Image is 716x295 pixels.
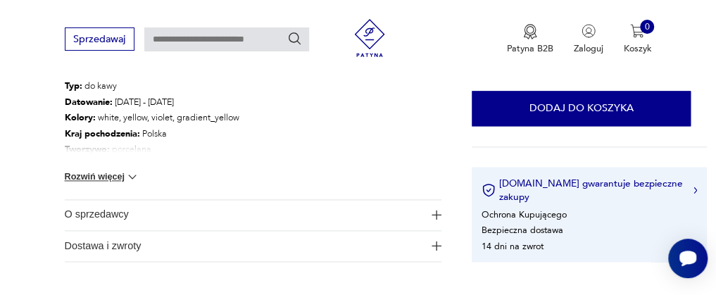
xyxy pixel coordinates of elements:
[125,170,139,184] img: chevron down
[65,142,442,158] p: porcelana
[482,183,496,197] img: Ikona certyfikatu
[693,187,698,194] img: Ikona strzałki w prawo
[65,231,425,261] span: Dostawa i zwroty
[507,24,553,55] button: Patyna B2B
[287,31,303,46] button: Szukaj
[668,239,708,278] iframe: Smartsupp widget button
[623,24,651,55] button: 0Koszyk
[482,177,698,203] button: [DOMAIN_NAME] gwarantuje bezpieczne zakupy
[65,143,110,156] b: Tworzywo :
[482,240,544,253] li: 14 dni na zwrot
[623,42,651,55] p: Koszyk
[65,111,96,124] b: Kolory :
[640,20,654,34] div: 0
[65,200,442,230] button: Ikona plusaO sprzedawcy
[65,170,140,184] button: Rozwiń więcej
[507,24,553,55] a: Ikona medaluPatyna B2B
[65,96,113,108] b: Datowanie :
[65,36,134,44] a: Sprzedawaj
[65,94,442,111] p: [DATE] - [DATE]
[472,91,691,126] button: Dodaj do koszyka
[65,80,82,92] b: Typ :
[65,110,442,126] p: white, yellow, violet, gradient_yellow
[432,210,441,220] img: Ikona plusa
[523,24,537,39] img: Ikona medalu
[630,24,644,38] img: Ikona koszyka
[507,42,553,55] p: Patyna B2B
[346,19,394,57] img: Patyna - sklep z meblami i dekoracjami vintage
[574,42,603,55] p: Zaloguj
[65,200,425,230] span: O sprzedawcy
[432,241,441,251] img: Ikona plusa
[65,126,442,142] p: Polska
[65,27,134,51] button: Sprzedawaj
[574,24,603,55] button: Zaloguj
[482,208,567,221] li: Ochrona Kupującego
[482,224,563,237] li: Bezpieczna dostawa
[65,78,442,94] p: do kawy
[65,231,442,261] button: Ikona plusaDostawa i zwroty
[65,127,140,140] b: Kraj pochodzenia :
[582,24,596,38] img: Ikonka użytkownika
